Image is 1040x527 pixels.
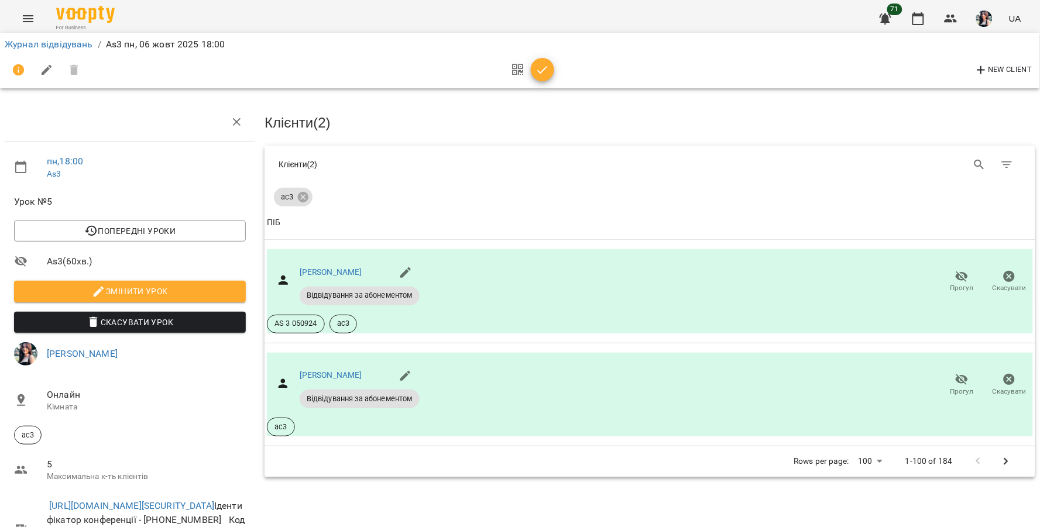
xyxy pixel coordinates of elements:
[47,401,246,413] p: Кімната
[47,254,246,268] span: As3 ( 60 хв. )
[938,266,986,298] button: Прогул
[993,387,1027,397] span: Скасувати
[47,388,246,402] span: Онлайн
[330,318,356,329] span: ас3
[274,188,313,206] div: ас3
[47,169,61,178] a: As3
[267,216,1033,230] span: ПІБ
[794,456,849,467] p: Rows per page:
[267,318,324,329] span: AS 3 050924
[267,422,294,432] span: ас3
[47,348,118,359] a: [PERSON_NAME]
[986,266,1033,298] button: Скасувати
[938,368,986,401] button: Прогул
[300,394,420,404] span: Відвідування за абонементом
[887,4,902,15] span: 71
[267,216,280,230] div: Sort
[14,312,246,333] button: Скасувати Урок
[5,37,1035,51] nav: breadcrumb
[950,283,974,293] span: Прогул
[966,151,994,179] button: Search
[14,426,42,445] div: ас3
[98,37,101,51] li: /
[49,500,214,511] a: [URL][DOMAIN_NAME][SECURITY_DATA]
[15,430,41,440] span: ас3
[976,11,993,27] img: bfead1ea79d979fadf21ae46c61980e3.jpg
[23,315,236,329] span: Скасувати Урок
[993,151,1021,179] button: Фільтр
[23,224,236,238] span: Попередні уроки
[5,39,93,50] a: Журнал відвідувань
[974,63,1032,77] span: New Client
[986,368,1033,401] button: Скасувати
[854,453,887,470] div: 100
[950,387,974,397] span: Прогул
[300,290,420,301] span: Відвідування за абонементом
[993,283,1027,293] span: Скасувати
[972,61,1035,80] button: New Client
[905,456,953,467] p: 1-100 of 184
[265,146,1035,183] div: Table Toolbar
[14,195,246,209] span: Урок №5
[274,192,300,202] span: ас3
[267,216,280,230] div: ПІБ
[992,447,1020,476] button: Next Page
[14,221,246,242] button: Попередні уроки
[300,370,362,380] a: [PERSON_NAME]
[14,342,37,366] img: bfead1ea79d979fadf21ae46c61980e3.jpg
[279,159,641,170] div: Клієнти ( 2 )
[47,471,246,483] p: Максимальна к-ть клієнтів
[23,284,236,298] span: Змінити урок
[14,5,42,33] button: Menu
[300,267,362,277] a: [PERSON_NAME]
[106,37,225,51] p: As3 пн, 06 жовт 2025 18:00
[47,457,246,471] span: 5
[56,6,115,23] img: Voopty Logo
[56,24,115,32] span: For Business
[47,156,83,167] a: пн , 18:00
[14,281,246,302] button: Змінити урок
[1004,8,1026,29] button: UA
[1009,12,1021,25] span: UA
[265,115,1035,130] h3: Клієнти ( 2 )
